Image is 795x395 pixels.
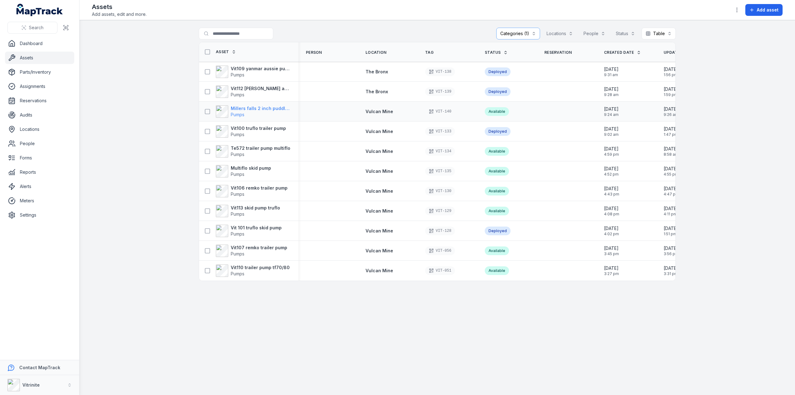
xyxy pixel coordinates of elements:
div: VIT-134 [425,147,455,156]
a: People [5,137,74,150]
a: Vulcan Mine [366,228,393,234]
time: 02/10/2025, 4:02:07 pm [604,225,619,237]
span: Search [29,25,43,31]
span: 3:27 pm [604,271,619,276]
a: Assets [5,52,74,64]
a: Te572 trailer pump multifloPumps [216,145,290,158]
div: VIT-138 [425,67,455,76]
div: Deployed [485,127,511,136]
span: [DATE] [664,86,678,92]
span: [DATE] [604,205,619,212]
span: 3:45 pm [604,251,619,256]
time: 01/10/2025, 3:56:29 pm [664,245,679,256]
span: 9:24 am [604,112,619,117]
span: [DATE] [664,126,678,132]
button: Add asset [745,4,783,16]
strong: Contact MapTrack [19,365,60,370]
div: Deployed [485,227,511,235]
div: Available [485,147,509,156]
span: Pumps [231,231,244,237]
strong: Vit100 truflo trailer pump [231,125,286,131]
time: 03/10/2025, 9:02:35 am [604,126,619,137]
span: 3:31 pm [664,271,678,276]
span: [DATE] [664,225,678,232]
div: VIT-140 [425,107,455,116]
span: Pumps [231,152,244,157]
span: 4:11 pm [664,212,678,217]
a: Asset [216,49,236,54]
div: Available [485,207,509,215]
a: Reservations [5,94,74,107]
span: Pumps [231,211,244,217]
time: 02/10/2025, 4:52:53 pm [604,166,619,177]
span: Add asset [757,7,779,13]
a: Millers falls 2 inch puddle pump dieselPumps [216,105,291,118]
span: Pumps [231,72,244,77]
button: Status [612,28,639,39]
a: Dashboard [5,37,74,50]
span: [DATE] [664,265,678,271]
div: Available [485,246,509,255]
a: Vit109 yanmar aussie pumps 3 inch trash pumpPumps [216,66,291,78]
a: The Bronx [366,69,388,75]
span: [DATE] [664,146,678,152]
time: 03/10/2025, 9:24:44 am [604,106,619,117]
div: Available [485,107,509,116]
span: Pumps [231,112,244,117]
div: VIT-056 [425,246,455,255]
a: Forms [5,152,74,164]
span: [DATE] [664,205,678,212]
a: Parts/Inventory [5,66,74,78]
a: Audits [5,109,74,121]
strong: Vit112 [PERSON_NAME] aussie pumps 3 inch trash pump [231,85,291,92]
time: 03/10/2025, 9:28:11 am [604,86,619,97]
span: 1:56 pm [664,72,678,77]
a: Vit110 trailer pump tf70/80Pumps [216,264,290,277]
strong: Vit 101 truflo skid pump [231,225,282,231]
time: 01/10/2025, 3:31:34 pm [664,265,678,276]
div: VIT-133 [425,127,455,136]
a: Updated Date [664,50,701,55]
time: 03/10/2025, 9:31:15 am [604,66,619,77]
a: Assignments [5,80,74,93]
a: Vulcan Mine [366,188,393,194]
a: Alerts [5,180,74,193]
time: 01/10/2025, 3:45:15 pm [604,245,619,256]
span: Vulcan Mine [366,129,393,134]
span: Reservation [544,50,572,55]
span: 4:08 pm [604,212,619,217]
span: [DATE] [604,126,619,132]
span: Status [485,50,501,55]
a: Vit 101 truflo skid pumpPumps [216,225,282,237]
time: 07/10/2025, 1:56:37 pm [664,66,678,77]
a: Vit100 truflo trailer pumpPumps [216,125,286,138]
a: The Bronx [366,89,388,95]
strong: Vit110 trailer pump tf70/80 [231,264,290,271]
span: Pumps [231,132,244,137]
span: Updated Date [664,50,694,55]
button: Search [7,22,57,34]
strong: Multiflo skid pump [231,165,271,171]
a: Meters [5,195,74,207]
span: Pumps [231,251,244,256]
a: Vit106 remko trailer pumpPumps [216,185,288,197]
span: Pumps [231,191,244,197]
span: 3:56 pm [664,251,679,256]
time: 07/10/2025, 1:47:52 pm [664,126,678,137]
span: Tag [425,50,434,55]
span: Pumps [231,172,244,177]
span: [DATE] [604,146,619,152]
span: [DATE] [664,106,678,112]
time: 02/10/2025, 4:55:43 pm [664,166,678,177]
a: Status [485,50,508,55]
span: 9:26 am [664,112,678,117]
strong: Vit107 remko trailer pump [231,245,287,251]
div: Deployed [485,67,511,76]
span: Vulcan Mine [366,149,393,154]
span: [DATE] [664,166,678,172]
span: 4:55 pm [664,172,678,177]
a: Vulcan Mine [366,208,393,214]
time: 02/10/2025, 4:43:55 pm [604,186,619,197]
a: Vulcan Mine [366,268,393,274]
time: 01/10/2025, 3:27:01 pm [604,265,619,276]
